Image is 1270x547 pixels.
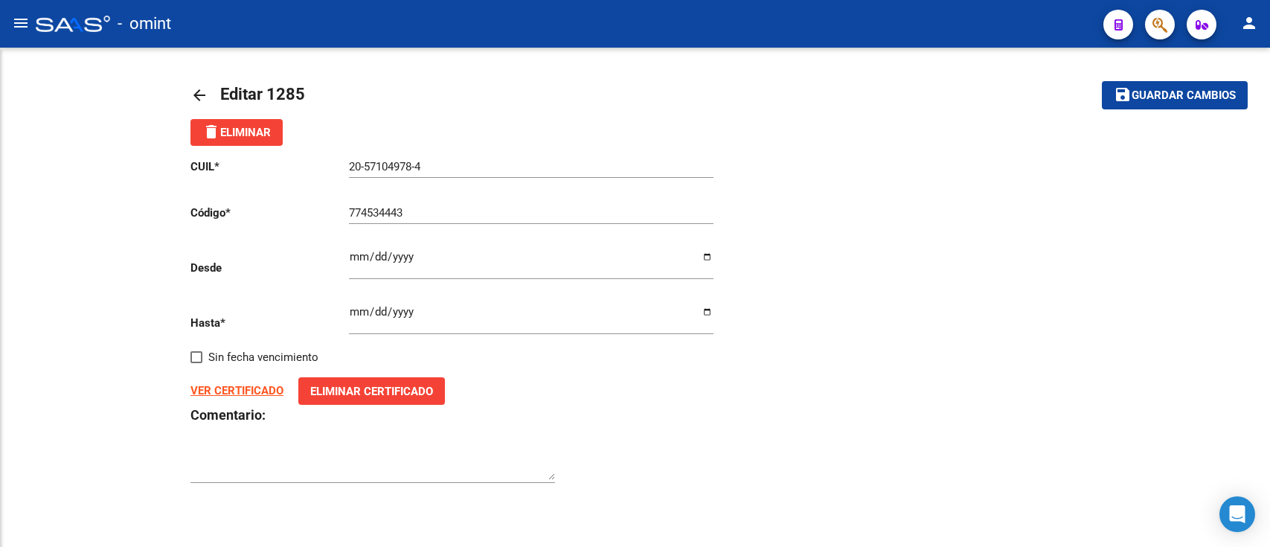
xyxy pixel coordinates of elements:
span: Guardar cambios [1132,89,1236,103]
a: VER CERTIFICADO [190,384,283,397]
button: Eliminar Certificado [298,377,445,405]
span: Sin fecha vencimiento [208,348,318,366]
mat-icon: save [1114,86,1132,103]
span: Editar 1285 [220,85,305,103]
strong: Comentario: [190,407,266,423]
mat-icon: person [1240,14,1258,32]
button: Guardar cambios [1102,81,1248,109]
mat-icon: arrow_back [190,86,208,104]
span: Eliminar Certificado [310,385,433,398]
mat-icon: delete [202,123,220,141]
mat-icon: menu [12,14,30,32]
div: Open Intercom Messenger [1219,496,1255,532]
button: Eliminar [190,119,283,146]
p: Código [190,205,349,221]
span: - omint [118,7,171,40]
span: Eliminar [202,126,271,139]
p: Desde [190,260,349,276]
p: Hasta [190,315,349,331]
p: CUIL [190,159,349,175]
